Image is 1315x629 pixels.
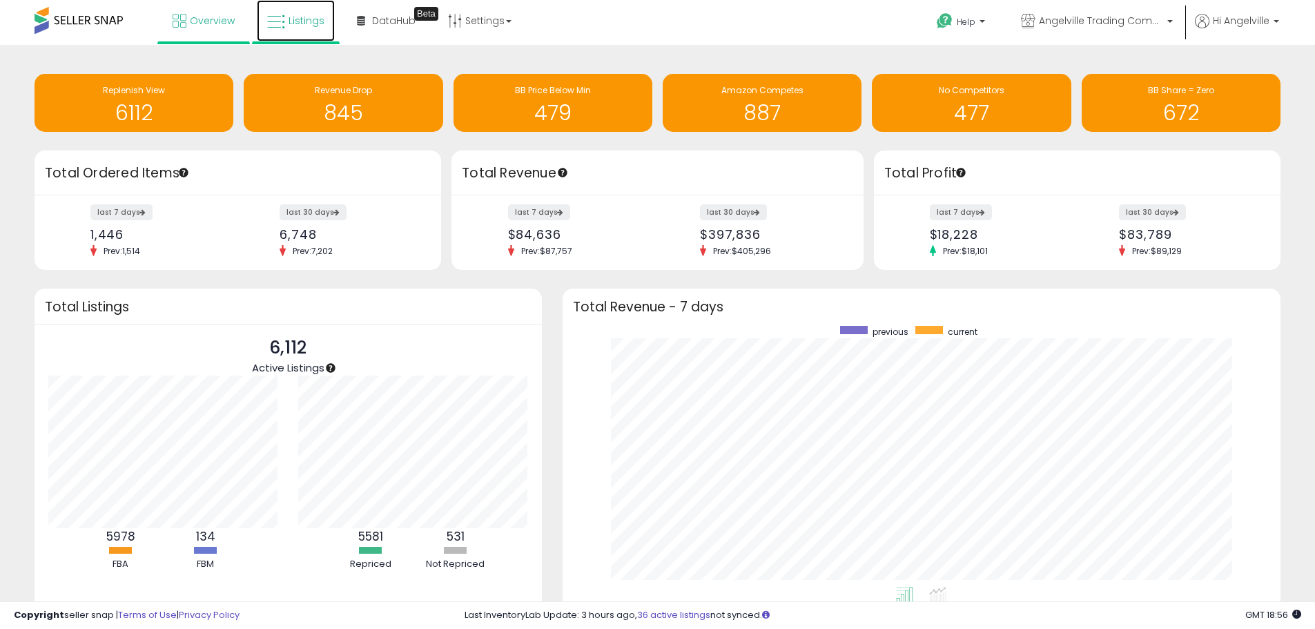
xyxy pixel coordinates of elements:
a: Hi Angelville [1195,14,1279,45]
a: BB Share = Zero 672 [1082,74,1280,132]
a: No Competitors 477 [872,74,1071,132]
h3: Total Revenue [462,164,853,183]
span: previous [873,326,908,338]
div: seller snap | | [14,609,240,622]
span: BB Price Below Min [515,84,591,96]
a: Help [926,2,999,45]
div: $18,228 [930,227,1067,242]
h1: 887 [670,101,855,124]
label: last 30 days [700,204,767,220]
b: 5581 [358,528,383,545]
h3: Total Profit [884,164,1270,183]
i: Click here to read more about un-synced listings. [762,610,770,619]
span: Overview [190,14,235,28]
span: Listings [289,14,324,28]
span: Prev: $87,757 [514,245,579,257]
span: Replenish View [103,84,165,96]
h3: Total Ordered Items [45,164,431,183]
i: Get Help [936,12,953,30]
label: last 30 days [1119,204,1186,220]
a: BB Price Below Min 479 [454,74,652,132]
span: Revenue Drop [315,84,372,96]
div: Repriced [329,558,412,571]
span: BB Share = Zero [1148,84,1214,96]
div: FBM [164,558,247,571]
div: Tooltip anchor [414,7,438,21]
h1: 672 [1089,101,1274,124]
h1: 479 [460,101,645,124]
div: $84,636 [508,227,647,242]
h3: Total Listings [45,302,532,312]
span: Prev: $89,129 [1125,245,1189,257]
div: Last InventoryLab Update: 3 hours ago, not synced. [465,609,1301,622]
span: Angelville Trading Company [1039,14,1163,28]
label: last 7 days [930,204,992,220]
span: 2025-09-9 18:56 GMT [1245,608,1301,621]
span: DataHub [372,14,416,28]
span: Prev: $18,101 [936,245,995,257]
span: Active Listings [252,360,324,375]
b: 5978 [106,528,135,545]
div: Tooltip anchor [324,362,337,374]
div: $397,836 [700,227,839,242]
b: 531 [447,528,465,545]
label: last 7 days [90,204,153,220]
p: 6,112 [252,335,324,361]
b: 134 [196,528,215,545]
h1: 6112 [41,101,226,124]
div: Tooltip anchor [556,166,569,179]
a: Terms of Use [118,608,177,621]
a: Amazon Competes 887 [663,74,861,132]
span: Amazon Competes [721,84,803,96]
h1: 477 [879,101,1064,124]
label: last 30 days [280,204,347,220]
span: No Competitors [939,84,1004,96]
label: last 7 days [508,204,570,220]
div: 6,748 [280,227,417,242]
a: Revenue Drop 845 [244,74,442,132]
a: Privacy Policy [179,608,240,621]
h1: 845 [251,101,436,124]
div: Tooltip anchor [955,166,967,179]
span: current [948,326,977,338]
h3: Total Revenue - 7 days [573,302,1270,312]
a: Replenish View 6112 [35,74,233,132]
div: Tooltip anchor [177,166,190,179]
div: $83,789 [1119,227,1256,242]
span: Prev: $405,296 [706,245,778,257]
a: 36 active listings [637,608,710,621]
div: Not Repriced [414,558,497,571]
div: FBA [79,558,162,571]
span: Prev: 1,514 [97,245,147,257]
span: Prev: 7,202 [286,245,340,257]
div: 1,446 [90,227,228,242]
strong: Copyright [14,608,64,621]
span: Help [957,16,975,28]
span: Hi Angelville [1213,14,1269,28]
